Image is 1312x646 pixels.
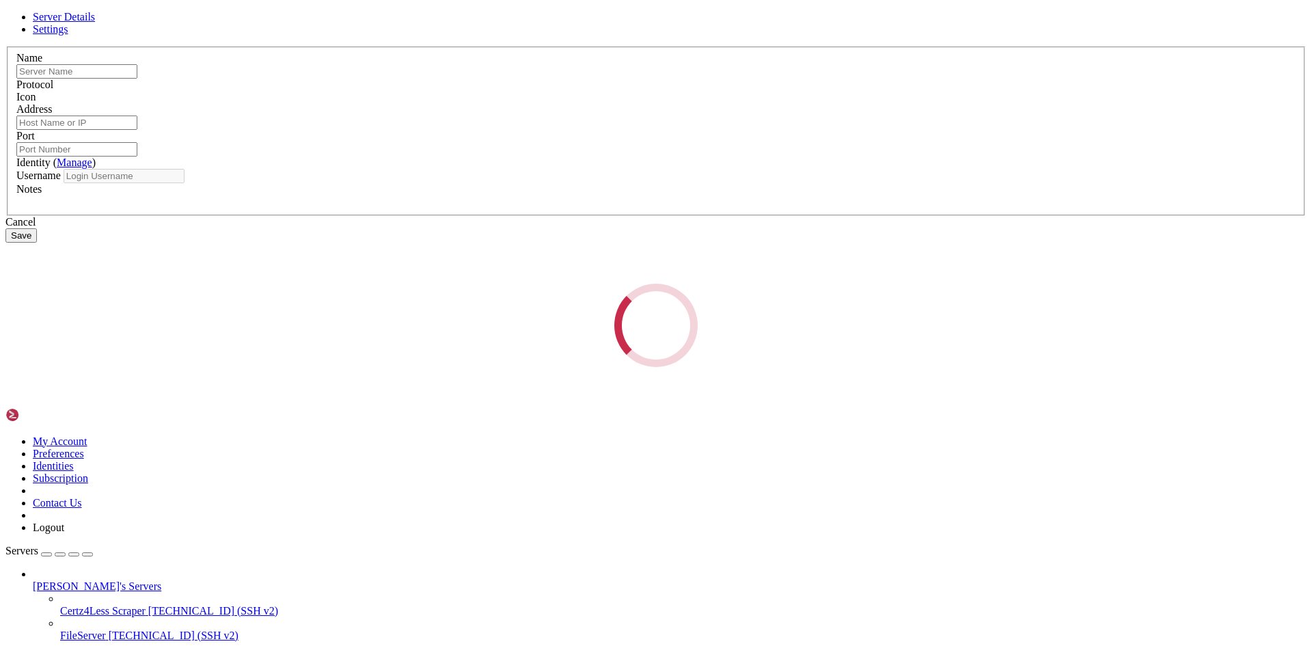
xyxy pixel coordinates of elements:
[60,605,146,617] span: Certz4Less Scraper
[16,64,137,79] input: Server Name
[33,11,95,23] a: Server Details
[33,580,1307,593] a: [PERSON_NAME]'s Servers
[16,170,61,181] label: Username
[109,630,238,641] span: [TECHNICAL_ID] (SSH v2)
[5,216,1307,228] div: Cancel
[57,157,92,168] a: Manage
[33,435,87,447] a: My Account
[148,605,278,617] span: [TECHNICAL_ID] (SSH v2)
[16,116,137,130] input: Host Name or IP
[60,630,106,641] span: FileServer
[53,157,96,168] span: ( )
[5,228,37,243] button: Save
[5,408,84,422] img: Shellngn
[64,169,184,183] input: Login Username
[33,580,161,592] span: [PERSON_NAME]'s Servers
[614,284,698,367] div: Loading...
[33,472,88,484] a: Subscription
[33,460,74,472] a: Identities
[16,91,36,103] label: Icon
[16,183,42,195] label: Notes
[60,593,1307,617] li: Certz4Less Scraper [TECHNICAL_ID] (SSH v2)
[16,52,42,64] label: Name
[33,448,84,459] a: Preferences
[33,522,64,533] a: Logout
[16,157,96,168] label: Identity
[16,79,53,90] label: Protocol
[60,617,1307,642] li: FileServer [TECHNICAL_ID] (SSH v2)
[60,630,1307,642] a: FileServer [TECHNICAL_ID] (SSH v2)
[16,130,35,142] label: Port
[60,605,1307,617] a: Certz4Less Scraper [TECHNICAL_ID] (SSH v2)
[5,545,38,556] span: Servers
[16,103,52,115] label: Address
[33,497,82,509] a: Contact Us
[16,142,137,157] input: Port Number
[5,545,93,556] a: Servers
[33,23,68,35] a: Settings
